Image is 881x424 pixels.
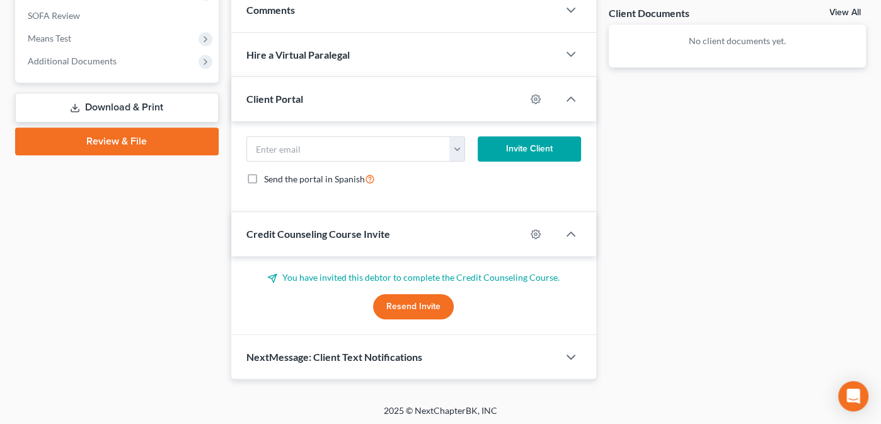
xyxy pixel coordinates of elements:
[15,127,219,155] a: Review & File
[478,136,581,162] button: Invite Client
[28,56,117,66] span: Additional Documents
[838,381,868,411] div: Open Intercom Messenger
[829,8,861,17] a: View All
[264,174,365,184] span: Send the portal in Spanish
[373,294,454,319] button: Resend Invite
[246,49,350,61] span: Hire a Virtual Paralegal
[246,271,581,284] p: You have invited this debtor to complete the Credit Counseling Course.
[609,6,689,20] div: Client Documents
[619,35,856,47] p: No client documents yet.
[28,33,71,44] span: Means Test
[246,351,422,363] span: NextMessage: Client Text Notifications
[246,228,390,240] span: Credit Counseling Course Invite
[246,93,303,105] span: Client Portal
[247,137,450,161] input: Enter email
[15,93,219,122] a: Download & Print
[246,4,295,16] span: Comments
[18,4,219,27] a: SOFA Review
[28,10,80,21] span: SOFA Review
